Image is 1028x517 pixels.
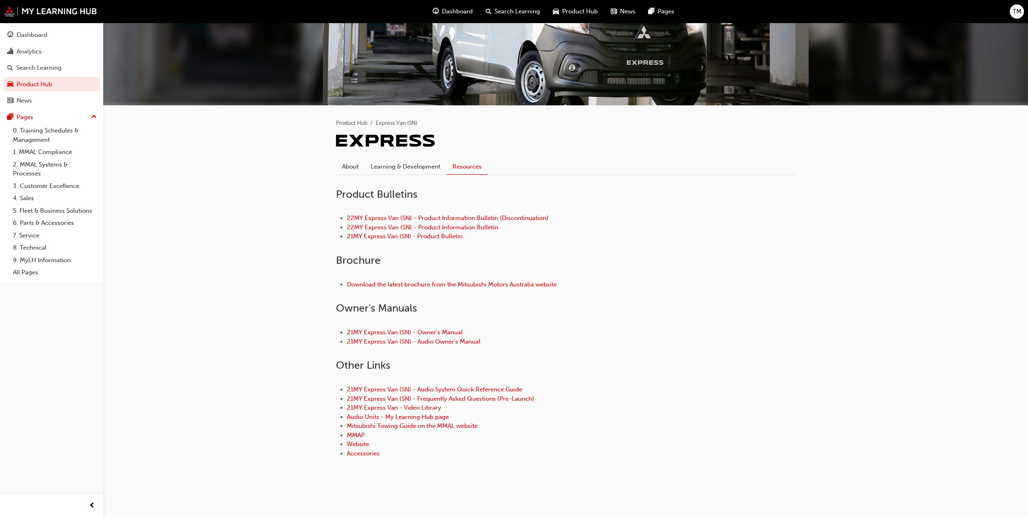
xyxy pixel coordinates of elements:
[89,501,95,511] span: prev-icon
[16,63,62,73] div: Search Learning
[10,158,100,180] a: 2. MMAL Systems & Processes
[10,254,100,267] a: 9. MyLH Information
[479,3,546,20] a: search-iconSearch Learning
[336,188,796,201] h2: Product Bulletins
[347,432,365,439] a: MMAP
[347,422,478,429] a: Mitsubishi Towing Guide on the MMAL website
[486,6,491,17] span: search-icon
[336,359,796,372] h2: Other Links
[17,113,33,122] div: Pages
[442,7,473,16] span: Dashboard
[336,159,365,174] a: About
[3,26,100,110] button: DashboardAnalyticsSearch LearningProduct HubNews
[10,266,100,279] a: All Pages
[553,6,559,17] span: car-icon
[658,7,674,16] span: Pages
[336,254,796,267] h2: Brochure
[4,6,97,17] img: mmal
[347,413,449,421] a: Audio Units - My Learning Hub page
[10,241,100,254] a: 8. Technical
[1010,4,1024,19] button: TM
[648,6,654,17] span: pages-icon
[495,7,540,16] span: Search Learning
[10,217,100,229] a: 6. Parts & Accessories
[347,329,463,336] a: 21MY Express Van (SN) - Owner's Manual
[347,404,441,411] a: 21MY Express Van - Video Library
[7,97,13,105] span: news-icon
[347,440,369,448] a: Website
[336,135,435,147] img: express-van.jpg
[433,6,439,17] span: guage-icon
[347,224,498,231] a: 22MY Express Van (SN) - Product Information Bulletin
[7,32,13,39] span: guage-icon
[426,3,479,20] a: guage-iconDashboard
[10,124,100,146] a: 0. Training Schedules & Management
[562,7,598,16] span: Product Hub
[347,214,548,222] a: 22MY Express Van (SN) - Product Information Bulletin (Discontinuation)
[10,229,100,242] a: 7. Service
[3,60,100,75] a: Search Learning
[642,3,681,20] a: pages-iconPages
[1013,7,1022,16] span: TM
[336,120,367,126] a: Product Hub
[365,159,446,174] a: Learning & Development
[3,44,100,59] a: Analytics
[17,30,47,40] div: Dashboard
[10,180,100,192] a: 3. Customer Excellence
[620,7,635,16] span: News
[3,93,100,108] a: News
[347,386,522,393] a: 21MY Express Van (SN) - Audio System Quick Reference Guide
[347,281,557,288] a: Download the latest brochure from the Mitsubishi Motors Australia website
[17,47,42,56] div: Analytics
[10,205,100,217] a: 5. Fleet & Business Solutions
[91,112,97,122] span: up-icon
[3,28,100,43] a: Dashboard
[7,81,13,88] span: car-icon
[347,233,463,240] a: 21MY Express Van (SN) - Product Bulletin
[7,64,13,72] span: search-icon
[336,302,796,315] h2: Owner ' s Manuals
[347,338,480,345] a: 21MY Express Van (SN) - Audio Owner's Manual
[611,6,617,17] span: news-icon
[376,119,417,128] li: Express Van (SN)
[604,3,642,20] a: news-iconNews
[3,77,100,92] a: Product Hub
[546,3,604,20] a: car-iconProduct Hub
[17,96,32,105] div: News
[3,110,100,125] button: Pages
[10,146,100,158] a: 1. MMAL Compliance
[7,48,13,56] span: chart-icon
[446,159,488,175] a: Resources
[10,192,100,205] a: 4. Sales
[7,114,13,121] span: pages-icon
[347,395,534,402] a: 21MY Express Van (SN) - Frequently Asked Questions (Pre-Launch)
[347,450,380,457] a: Accessories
